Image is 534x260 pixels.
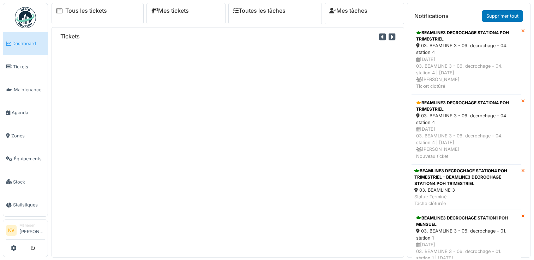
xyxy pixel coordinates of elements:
span: Équipements [14,155,45,162]
a: Statistiques [3,193,48,216]
div: Statut: Terminé Tâche clôturée [414,193,518,207]
span: Stock [13,179,45,185]
a: Mes tâches [329,7,367,14]
a: Tous les tickets [65,7,107,14]
div: 03. BEAMLINE 3 [414,187,518,193]
a: Dashboard [3,32,48,55]
h6: Notifications [414,13,449,19]
a: KV Manager[PERSON_NAME] [6,223,45,240]
span: Dashboard [12,40,45,47]
a: Équipements [3,147,48,170]
a: Agenda [3,101,48,124]
a: BEAMLINE3 DECROCHAGE STATION4 POH TRIMESTRIEL - BEAMLINE3 DECROCHAGE STATION4 POH TRIMESTRIEL 03.... [412,165,521,210]
span: Statistiques [13,202,45,208]
a: Toutes les tâches [233,7,286,14]
li: KV [6,225,17,236]
div: [DATE] 03. BEAMLINE 3 - 06. decrochage - 04. station 4 | [DATE] [PERSON_NAME] Nouveau ticket [416,126,517,160]
li: [PERSON_NAME] [19,223,45,238]
h6: Tickets [60,33,80,40]
div: BEAMLINE3 DECROCHAGE STATION1 POH MENSUEL [416,215,517,228]
div: 03. BEAMLINE 3 - 06. decrochage - 04. station 4 [416,42,517,56]
img: Badge_color-CXgf-gQk.svg [15,7,36,28]
a: Stock [3,170,48,193]
div: 03. BEAMLINE 3 - 06. decrochage - 01. station 1 [416,228,517,241]
span: Zones [11,132,45,139]
div: BEAMLINE3 DECROCHAGE STATION4 POH TRIMESTRIEL - BEAMLINE3 DECROCHAGE STATION4 POH TRIMESTRIEL [414,168,518,187]
span: Maintenance [14,86,45,93]
a: Mes tickets [151,7,189,14]
div: BEAMLINE3 DECROCHAGE STATION4 POH TRIMESTRIEL [416,30,517,42]
a: Supprimer tout [482,10,523,22]
div: 03. BEAMLINE 3 - 06. decrochage - 04. station 4 [416,112,517,126]
div: [DATE] 03. BEAMLINE 3 - 06. decrochage - 04. station 4 | [DATE] [PERSON_NAME] Ticket clotûré [416,56,517,90]
a: Maintenance [3,78,48,101]
span: Agenda [12,109,45,116]
div: BEAMLINE3 DECROCHAGE STATION4 POH TRIMESTRIEL [416,100,517,112]
a: Zones [3,124,48,147]
div: Manager [19,223,45,228]
a: BEAMLINE3 DECROCHAGE STATION4 POH TRIMESTRIEL 03. BEAMLINE 3 - 06. decrochage - 04. station 4 [DA... [412,25,521,94]
span: Tickets [13,63,45,70]
a: Tickets [3,55,48,78]
a: BEAMLINE3 DECROCHAGE STATION4 POH TRIMESTRIEL 03. BEAMLINE 3 - 06. decrochage - 04. station 4 [DA... [412,95,521,165]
